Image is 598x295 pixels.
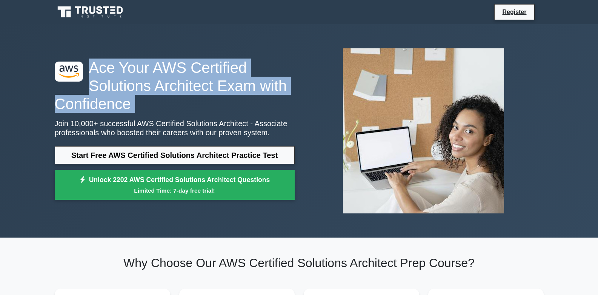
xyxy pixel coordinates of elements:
a: Register [498,7,531,17]
h1: Ace Your AWS Certified Solutions Architect Exam with Confidence [55,59,295,113]
h2: Why Choose Our AWS Certified Solutions Architect Prep Course? [55,256,544,270]
a: Unlock 2202 AWS Certified Solutions Architect QuestionsLimited Time: 7-day free trial! [55,170,295,200]
p: Join 10,000+ successful AWS Certified Solutions Architect - Associate professionals who boosted t... [55,119,295,137]
a: Start Free AWS Certified Solutions Architect Practice Test [55,146,295,164]
small: Limited Time: 7-day free trial! [64,186,285,195]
